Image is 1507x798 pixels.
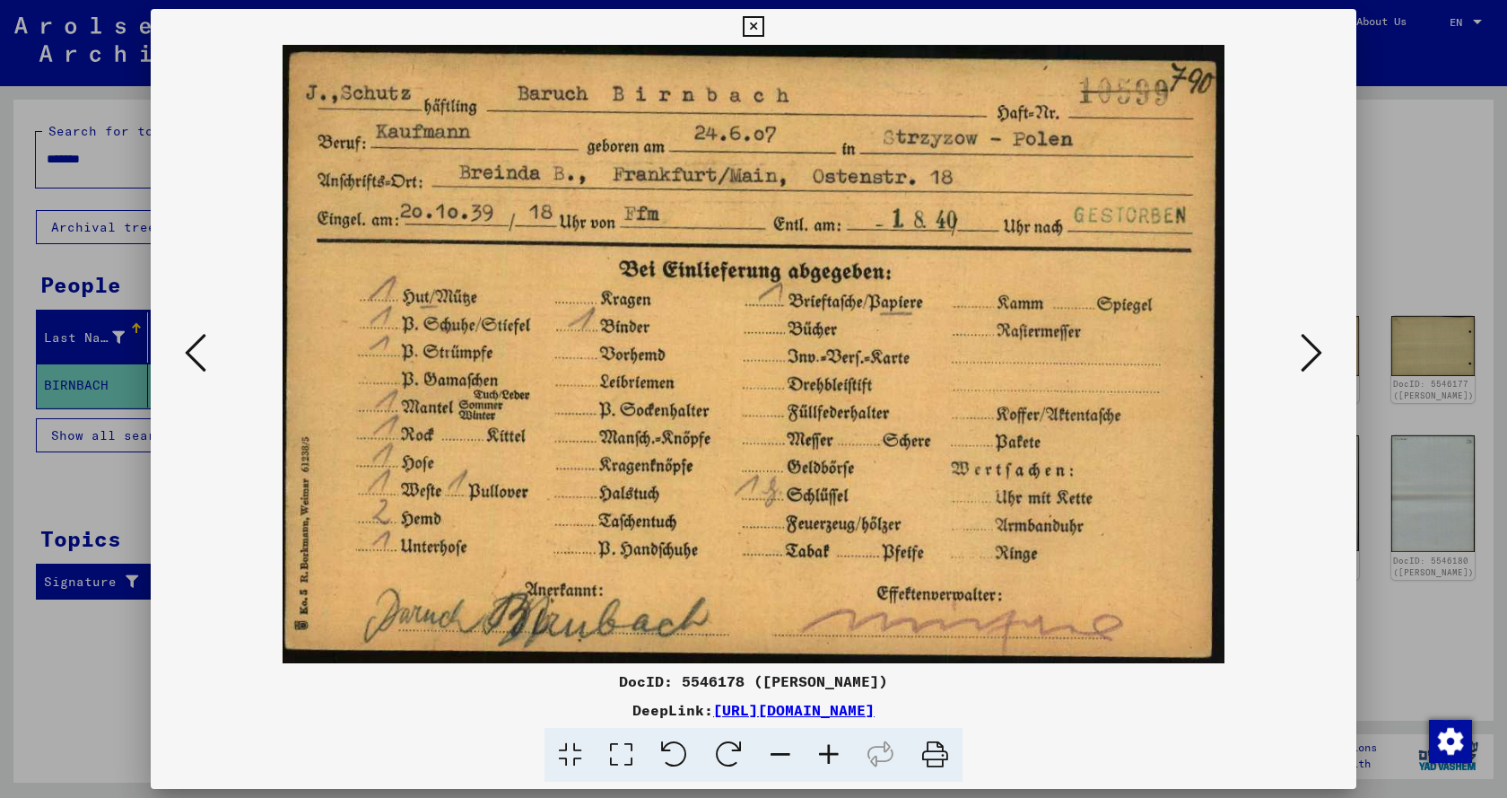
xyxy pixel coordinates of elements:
[212,45,1295,663] img: 001.jpg
[1429,720,1472,763] img: Change consent
[1428,719,1471,762] div: Change consent
[713,701,875,719] a: [URL][DOMAIN_NAME]
[151,699,1356,721] div: DeepLink:
[151,671,1356,692] div: DocID: 5546178 ([PERSON_NAME])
